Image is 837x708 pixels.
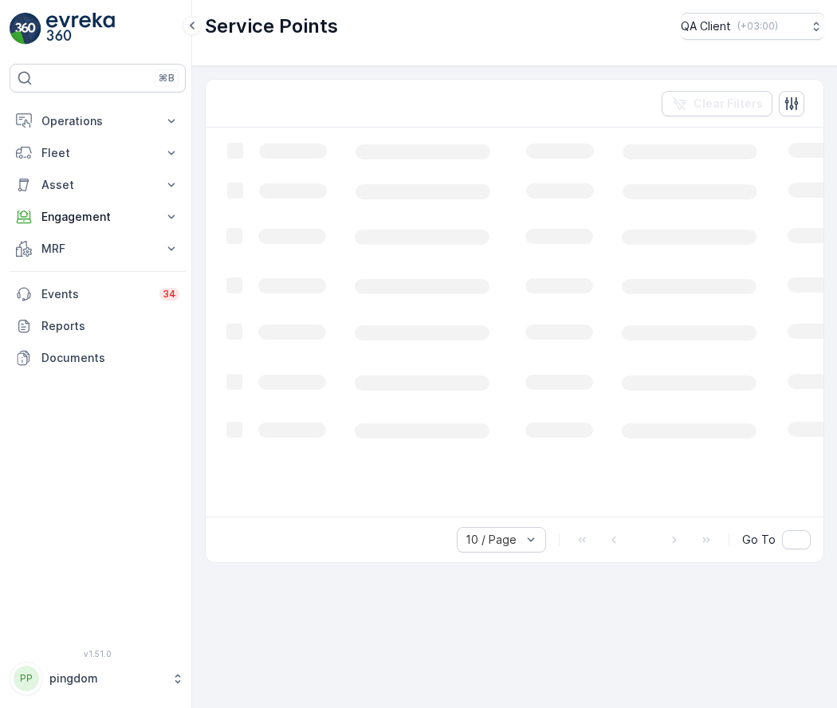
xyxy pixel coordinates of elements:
p: Asset [41,177,154,193]
p: Documents [41,350,179,366]
button: Clear Filters [662,91,772,116]
p: Engagement [41,209,154,225]
p: Events [41,286,150,302]
span: Go To [742,532,776,548]
button: QA Client(+03:00) [681,13,824,40]
p: MRF [41,241,154,257]
button: Operations [10,105,186,137]
p: Clear Filters [694,96,763,112]
img: logo_light-DOdMpM7g.png [46,13,115,45]
p: Service Points [205,14,338,39]
button: Fleet [10,137,186,169]
p: ⌘B [159,72,175,85]
p: 34 [163,288,176,301]
a: Documents [10,342,186,374]
img: logo [10,13,41,45]
p: ( +03:00 ) [737,20,778,33]
p: pingdom [49,671,163,686]
p: Operations [41,113,154,129]
div: PP [14,666,39,691]
p: Fleet [41,145,154,161]
a: Events34 [10,278,186,310]
button: Engagement [10,201,186,233]
p: QA Client [681,18,731,34]
p: Reports [41,318,179,334]
button: PPpingdom [10,662,186,695]
button: Asset [10,169,186,201]
button: MRF [10,233,186,265]
span: v 1.51.0 [10,649,186,659]
a: Reports [10,310,186,342]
